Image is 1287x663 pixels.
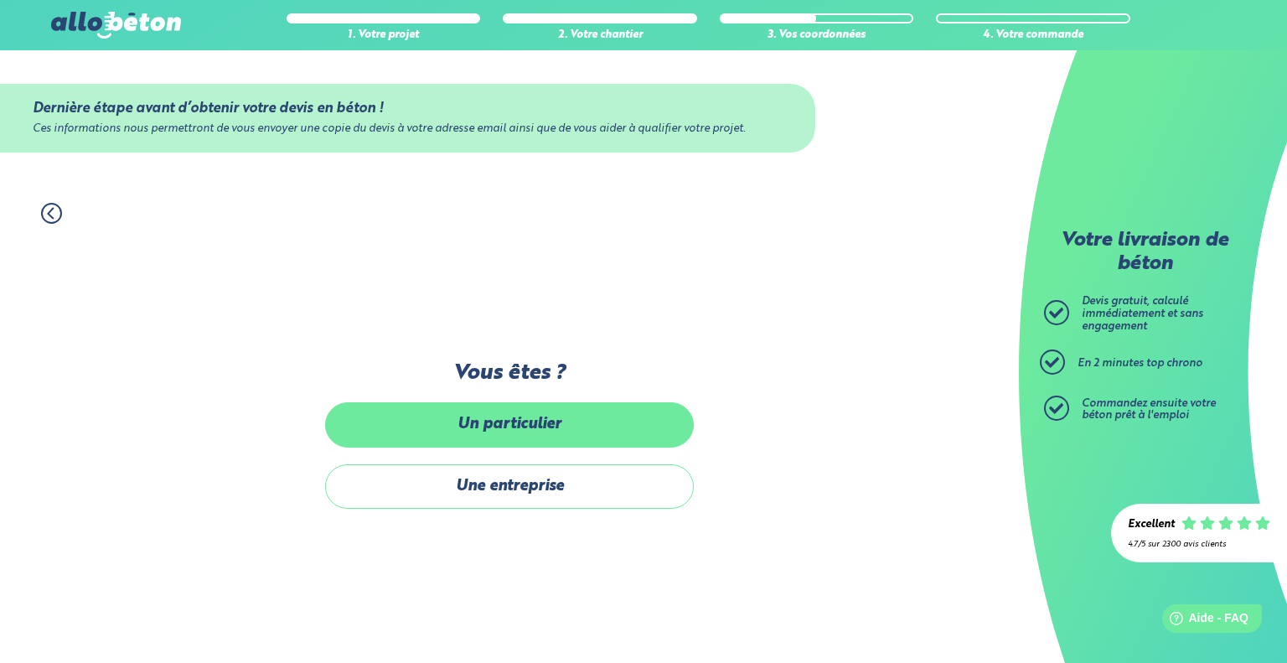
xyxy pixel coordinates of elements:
[720,29,914,42] div: 3. Vos coordonnées
[287,29,481,42] div: 1. Votre projet
[51,12,180,39] img: allobéton
[1082,296,1203,331] span: Devis gratuit, calculé immédiatement et sans engagement
[33,123,783,136] div: Ces informations nous permettront de vous envoyer une copie du devis à votre adresse email ainsi ...
[1082,398,1216,422] span: Commandez ensuite votre béton prêt à l'emploi
[325,402,694,447] label: Un particulier
[1128,519,1175,531] div: Excellent
[1138,598,1269,645] iframe: Help widget launcher
[325,464,694,509] label: Une entreprise
[1048,230,1241,276] p: Votre livraison de béton
[503,29,697,42] div: 2. Votre chantier
[936,29,1130,42] div: 4. Votre commande
[325,361,694,386] label: Vous êtes ?
[33,101,783,117] div: Dernière étape avant d’obtenir votre devis en béton !
[1128,540,1270,549] div: 4.7/5 sur 2300 avis clients
[1078,358,1202,369] span: En 2 minutes top chrono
